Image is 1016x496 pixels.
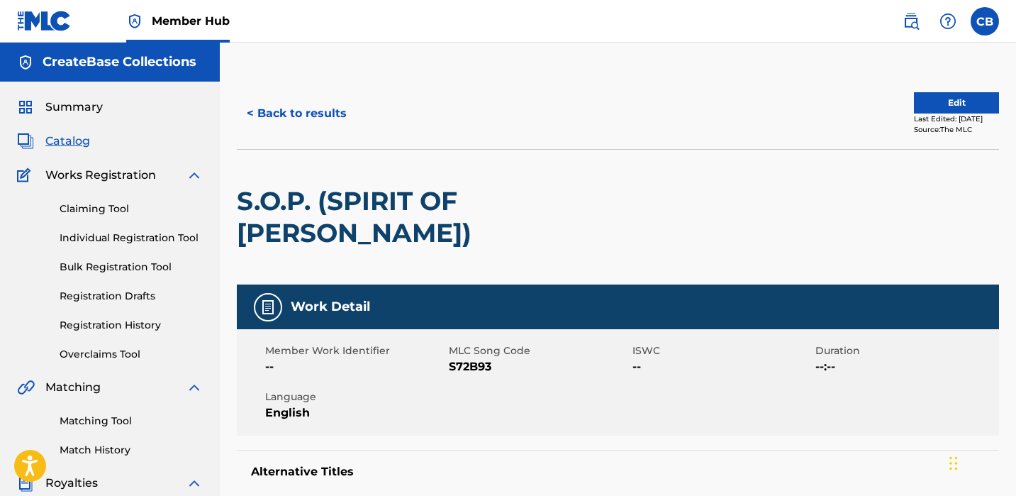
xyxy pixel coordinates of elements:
[945,428,1016,496] iframe: Chat Widget
[291,299,370,315] h5: Work Detail
[17,99,34,116] img: Summary
[914,124,999,135] div: Source: The MLC
[265,358,445,375] span: --
[949,442,958,485] div: Drag
[45,475,98,492] span: Royalties
[60,318,203,333] a: Registration History
[186,167,203,184] img: expand
[17,379,35,396] img: Matching
[45,379,101,396] span: Matching
[259,299,277,316] img: Work Detail
[976,305,1016,419] iframe: Resource Center
[914,92,999,114] button: Edit
[152,13,230,29] span: Member Hub
[914,114,999,124] div: Last Edited: [DATE]
[897,7,925,35] a: Public Search
[126,13,143,30] img: Top Rightsholder
[17,133,34,150] img: Catalog
[60,260,203,275] a: Bulk Registration Tool
[971,7,999,35] div: User Menu
[237,96,357,131] button: < Back to results
[17,475,34,492] img: Royalties
[45,167,156,184] span: Works Registration
[17,11,72,31] img: MLC Logo
[60,231,203,246] a: Individual Registration Tool
[903,13,920,30] img: search
[632,343,813,358] span: ISWC
[449,343,629,358] span: MLC Song Code
[17,54,34,71] img: Accounts
[17,133,90,150] a: CatalogCatalog
[60,347,203,362] a: Overclaims Tool
[265,404,445,421] span: English
[45,99,103,116] span: Summary
[60,202,203,216] a: Claiming Tool
[60,289,203,304] a: Registration Drafts
[449,358,629,375] span: S72B93
[60,414,203,429] a: Matching Tool
[17,99,103,116] a: SummarySummary
[43,54,196,70] h5: CreateBase Collections
[60,443,203,458] a: Match History
[815,343,995,358] span: Duration
[186,475,203,492] img: expand
[939,13,956,30] img: help
[45,133,90,150] span: Catalog
[186,379,203,396] img: expand
[934,7,962,35] div: Help
[17,167,35,184] img: Works Registration
[632,358,813,375] span: --
[265,343,445,358] span: Member Work Identifier
[265,390,445,404] span: Language
[815,358,995,375] span: --:--
[251,465,985,479] h5: Alternative Titles
[237,185,694,249] h2: S.O.P. (SPIRIT OF [PERSON_NAME])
